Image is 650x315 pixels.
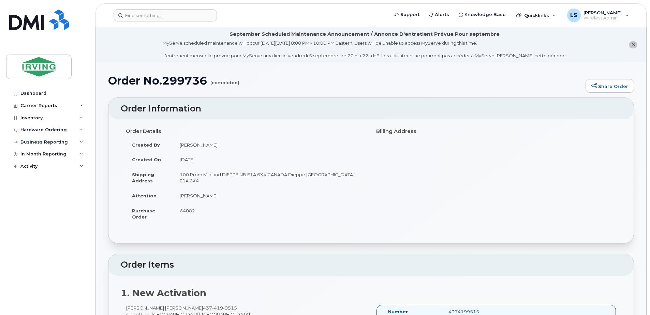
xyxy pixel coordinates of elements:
[212,305,223,311] span: 419
[203,305,237,311] span: 437
[121,287,206,299] strong: 1. New Activation
[180,208,195,213] span: 64082
[132,193,157,198] strong: Attention
[174,167,366,188] td: 100 Prom Midland DIEPPE NB E1A 6X4 CANADA Dieppe [GEOGRAPHIC_DATA] E1A 6X4
[121,104,621,114] h2: Order Information
[629,41,637,48] button: close notification
[388,309,408,315] label: Number
[132,172,154,184] strong: Shipping Address
[376,129,616,134] h4: Billing Address
[174,152,366,167] td: [DATE]
[586,79,634,93] a: Share Order
[230,31,500,38] div: September Scheduled Maintenance Announcement / Annonce D'entretient Prévue Pour septembre
[108,75,582,87] h1: Order No.299736
[121,260,621,270] h2: Order Items
[132,157,161,162] strong: Created On
[443,309,528,315] div: 4374199515
[223,305,237,311] span: 9515
[132,208,155,220] strong: Purchase Order
[126,129,366,134] h4: Order Details
[174,137,366,152] td: [PERSON_NAME]
[132,142,160,148] strong: Created By
[210,75,239,85] small: (completed)
[163,40,567,59] div: MyServe scheduled maintenance will occur [DATE][DATE] 8:00 PM - 10:00 PM Eastern. Users will be u...
[174,188,366,203] td: [PERSON_NAME]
